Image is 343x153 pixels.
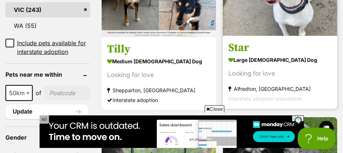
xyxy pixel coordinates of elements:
h3: Tilly [107,42,211,56]
div: Interstate adoption [107,95,211,105]
header: Gender [5,134,90,141]
a: WA (55) [5,18,90,33]
img: info.svg [256,2,262,9]
span: AD [40,115,49,124]
img: privacy_small.svg [45,0,52,6]
header: Pets near me within [5,71,90,78]
span: 50km [5,85,33,101]
iframe: Help Scout Beacon - Open [298,128,336,149]
input: postcode [44,86,90,100]
a: VIC (243) [5,2,90,17]
strong: medium [DEMOGRAPHIC_DATA] Dog [107,56,211,67]
a: Star large [DEMOGRAPHIC_DATA] Dog Looking for love Alfredton, [GEOGRAPHIC_DATA] Interstate adopti... [223,35,337,109]
button: favourite [319,121,333,135]
a: Tilly medium [DEMOGRAPHIC_DATA] Dog Looking for love Shepparton, [GEOGRAPHIC_DATA] Interstate ado... [102,37,216,110]
strong: Shepparton, [GEOGRAPHIC_DATA] [107,85,211,95]
div: Looking for love [107,70,211,80]
span: 50km [6,88,32,98]
strong: Alfredton, [GEOGRAPHIC_DATA] [228,84,332,94]
h3: Star [228,41,332,55]
a: Include pets available for interstate adoption [5,39,90,56]
strong: large [DEMOGRAPHIC_DATA] Dog [228,55,332,65]
span: of [36,89,41,97]
div: Looking for love [228,69,332,78]
span: Interstate adoption unavailable [228,95,302,102]
span: Include pets available for interstate adoption [17,39,90,56]
span: Close [205,105,224,112]
button: Update [5,105,88,119]
img: close_button.svg [52,0,58,6]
